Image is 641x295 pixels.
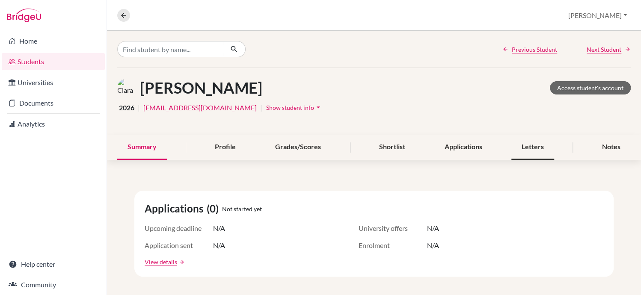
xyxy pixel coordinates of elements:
div: Grades/Scores [265,135,331,160]
a: Students [2,53,105,70]
i: arrow_drop_down [314,103,323,112]
a: Home [2,32,105,50]
span: (0) [207,201,222,216]
div: Notes [592,135,631,160]
a: Community [2,276,105,293]
span: 2026 [119,103,134,113]
img: Bridge-U [7,9,41,22]
span: Previous Student [512,45,557,54]
span: Application sent [145,240,213,251]
span: | [138,103,140,113]
h1: [PERSON_NAME] [140,79,262,97]
span: University offers [359,223,427,233]
a: Help center [2,256,105,273]
span: Enrolment [359,240,427,251]
span: N/A [427,240,439,251]
div: Summary [117,135,167,160]
span: N/A [213,240,225,251]
span: | [260,103,262,113]
span: N/A [427,223,439,233]
a: arrow_forward [177,259,185,265]
a: Previous Student [502,45,557,54]
a: Analytics [2,115,105,133]
span: Upcoming deadline [145,223,213,233]
span: Not started yet [222,204,262,213]
div: Applications [434,135,493,160]
a: Documents [2,94,105,112]
button: [PERSON_NAME] [564,7,631,24]
button: Show student infoarrow_drop_down [266,101,323,114]
img: Clara Ciari's avatar [117,78,137,97]
a: View details [145,257,177,266]
span: Applications [145,201,207,216]
span: Next Student [587,45,621,54]
a: [EMAIL_ADDRESS][DOMAIN_NAME] [143,103,257,113]
a: Next Student [587,45,631,54]
div: Letters [511,135,554,160]
input: Find student by name... [117,41,223,57]
div: Profile [205,135,246,160]
span: Show student info [266,104,314,111]
span: N/A [213,223,225,233]
div: Shortlist [369,135,415,160]
a: Access student's account [550,81,631,94]
a: Universities [2,74,105,91]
